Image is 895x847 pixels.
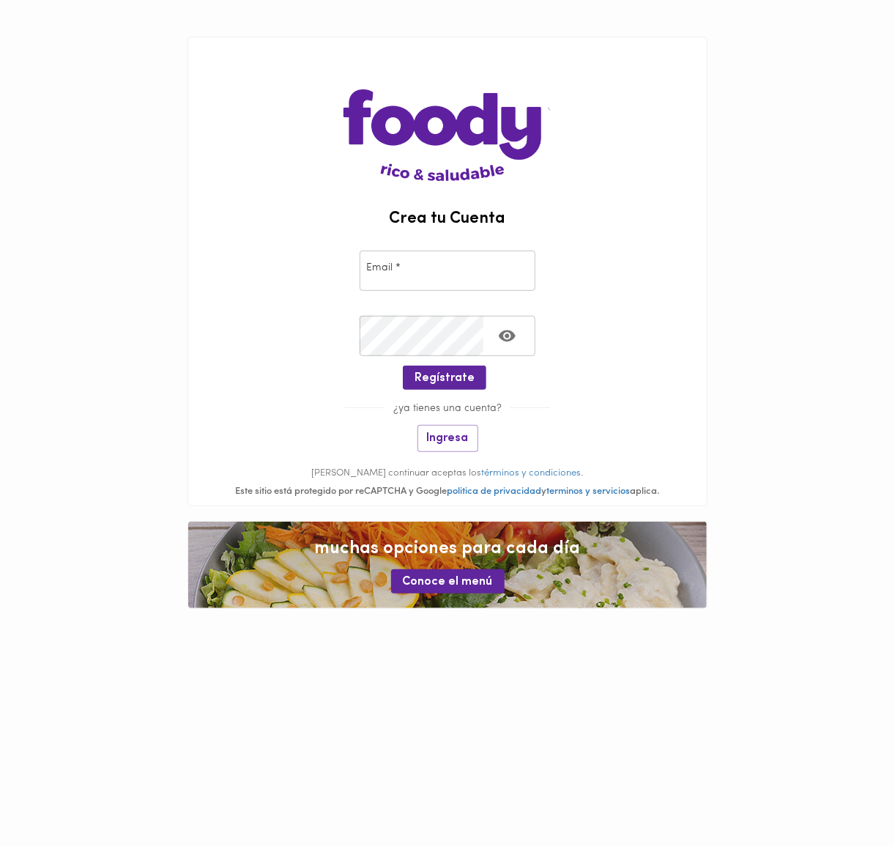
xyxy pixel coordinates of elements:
h2: Crea tu Cuenta [188,210,707,228]
span: ¿ya tienes una cuenta? [385,403,510,414]
a: términos y condiciones [482,468,582,478]
img: logo-main-page.png [343,37,551,181]
div: Este sitio está protegido por reCAPTCHA y Google y aplica. [188,485,707,499]
iframe: Messagebird Livechat Widget [810,762,880,832]
button: Conoce el menú [391,569,505,593]
span: Conoce el menú [403,575,493,589]
span: muchas opciones para cada día [203,536,692,561]
button: Toggle password visibility [489,318,525,354]
button: Ingresa [417,425,478,452]
span: Ingresa [427,432,469,445]
a: terminos y servicios [547,487,631,496]
a: politica de privacidad [447,487,542,496]
p: [PERSON_NAME] continuar aceptas los . [188,467,707,481]
span: Regístrate [415,371,475,385]
input: pepitoperez@gmail.com [360,251,535,291]
button: Regístrate [403,366,486,390]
